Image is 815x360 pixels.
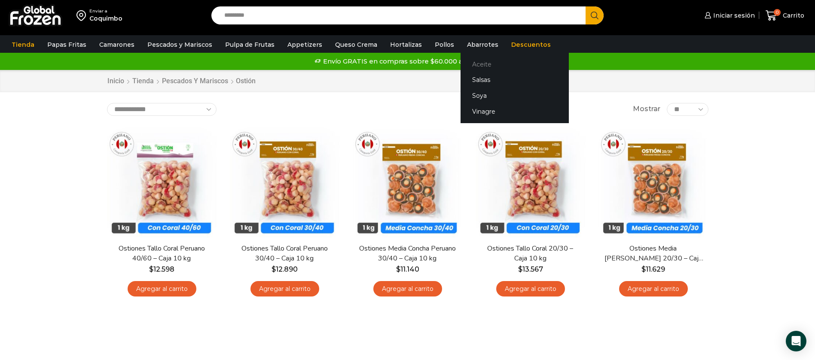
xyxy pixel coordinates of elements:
[250,281,319,297] a: Agregar al carrito: “Ostiones Tallo Coral Peruano 30/40 - Caja 10 kg”
[711,11,755,20] span: Iniciar sesión
[373,281,442,297] a: Agregar al carrito: “Ostiones Media Concha Peruano 30/40 - Caja 10 kg”
[107,76,125,86] a: Inicio
[507,36,555,53] a: Descuentos
[641,265,646,273] span: $
[7,36,39,53] a: Tienda
[149,265,174,273] bdi: 12.598
[774,9,781,16] span: 0
[702,7,755,24] a: Iniciar sesión
[43,36,91,53] a: Papas Fritas
[283,36,327,53] a: Appetizers
[89,8,122,14] div: Enviar a
[331,36,382,53] a: Queso Crema
[112,244,211,263] a: Ostiones Tallo Coral Peruano 40/60 – Caja 10 kg
[633,104,660,114] span: Mostrar
[128,281,196,297] a: Agregar al carrito: “Ostiones Tallo Coral Peruano 40/60 - Caja 10 kg”
[386,36,426,53] a: Hortalizas
[461,88,569,104] a: Soya
[272,265,276,273] span: $
[463,36,503,53] a: Abarrotes
[586,6,604,24] button: Search button
[604,244,702,263] a: Ostiones Media [PERSON_NAME] 20/30 – Caja 10 kg
[781,11,804,20] span: Carrito
[95,36,139,53] a: Camarones
[76,8,89,23] img: address-field-icon.svg
[358,244,457,263] a: Ostiones Media Concha Peruano 30/40 – Caja 10 kg
[461,103,569,119] a: Vinagre
[107,76,256,86] nav: Breadcrumb
[786,331,806,351] div: Open Intercom Messenger
[619,281,688,297] a: Agregar al carrito: “Ostiones Media Concha Peruano 20/30 - Caja 10 kg”
[461,56,569,72] a: Aceite
[518,265,543,273] bdi: 13.567
[89,14,122,23] div: Coquimbo
[396,265,400,273] span: $
[221,36,279,53] a: Pulpa de Frutas
[496,281,565,297] a: Agregar al carrito: “Ostiones Tallo Coral 20/30 - Caja 10 kg”
[235,244,334,263] a: Ostiones Tallo Coral Peruano 30/40 – Caja 10 kg
[518,265,522,273] span: $
[272,265,298,273] bdi: 12.890
[107,103,217,116] select: Pedido de la tienda
[236,77,256,85] h1: Ostión
[430,36,458,53] a: Pollos
[132,76,154,86] a: Tienda
[162,76,229,86] a: Pescados y Mariscos
[396,265,419,273] bdi: 11.140
[641,265,665,273] bdi: 11.629
[763,6,806,26] a: 0 Carrito
[149,265,153,273] span: $
[481,244,580,263] a: Ostiones Tallo Coral 20/30 – Caja 10 kg
[143,36,217,53] a: Pescados y Mariscos
[461,72,569,88] a: Salsas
